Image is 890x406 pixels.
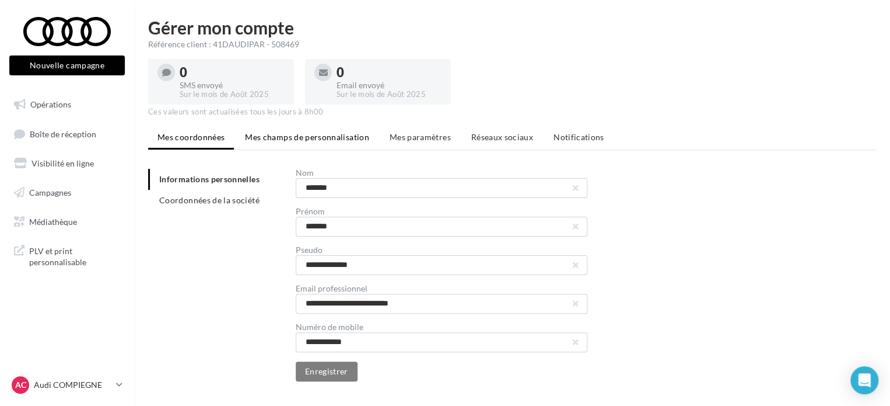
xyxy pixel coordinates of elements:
[553,132,604,142] span: Notifications
[148,19,876,36] h1: Gérer mon compte
[296,246,587,254] div: Pseudo
[296,323,587,331] div: Numéro de mobile
[296,362,358,381] button: Enregistrer
[337,89,442,100] div: Sur le mois de Août 2025
[180,66,285,79] div: 0
[7,181,127,205] a: Campagnes
[7,122,127,147] a: Boîte de réception
[296,284,587,293] div: Email professionnel
[245,132,369,142] span: Mes champs de personnalisation
[29,188,71,197] span: Campagnes
[471,132,533,142] span: Réseaux sociaux
[29,216,77,226] span: Médiathèque
[34,379,111,391] p: Audi COMPIEGNE
[180,89,285,100] div: Sur le mois de Août 2025
[30,129,96,138] span: Boîte de réception
[159,195,260,205] span: Coordonnées de la société
[7,151,127,176] a: Visibilité en ligne
[9,55,125,75] button: Nouvelle campagne
[15,379,26,391] span: AC
[30,99,71,109] span: Opérations
[850,366,878,394] div: Open Intercom Messenger
[7,238,127,273] a: PLV et print personnalisable
[296,207,587,216] div: Prénom
[337,66,442,79] div: 0
[7,92,127,117] a: Opérations
[180,81,285,89] div: SMS envoyé
[31,158,94,168] span: Visibilité en ligne
[148,107,876,117] div: Ces valeurs sont actualisées tous les jours à 8h00
[296,169,587,177] div: Nom
[337,81,442,89] div: Email envoyé
[390,132,451,142] span: Mes paramètres
[29,243,120,268] span: PLV et print personnalisable
[148,39,876,50] div: Référence client : 41DAUDIPAR - 508469
[7,210,127,234] a: Médiathèque
[9,374,125,396] a: AC Audi COMPIEGNE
